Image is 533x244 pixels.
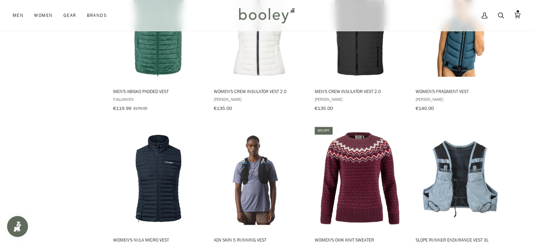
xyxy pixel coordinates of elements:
[214,88,305,94] span: Women's Crew Insulator Vest 2.0
[113,88,204,94] span: Men's Abisko Padded Vest
[113,237,204,243] span: Women's Nula Micro Vest
[133,105,147,111] span: €170.00
[415,88,506,94] span: Women's Fragment Vest
[314,127,332,134] div: 30% off
[314,96,405,102] span: [PERSON_NAME]
[415,237,506,243] span: Slope Runner Endurance Vest 3L
[314,237,405,243] span: Women's Ovik Knit Sweater
[214,105,232,112] span: €135.00
[415,105,433,112] span: €140.00
[414,132,507,225] img: Patagonia Slope Runner Endurance Vest 3L Steam Blue - Booley Galway
[214,237,305,243] span: ADV Skin 5 Running Vest
[113,96,204,102] span: Fjallraven
[415,96,506,102] span: [PERSON_NAME]
[34,12,53,19] span: Women
[87,12,107,19] span: Brands
[63,12,76,19] span: Gear
[236,5,297,26] img: Booley
[314,105,333,112] span: €135.00
[13,12,23,19] span: Men
[112,132,205,225] img: Berghaus Women's Nula Micro Vest Black / Black - Booley Galway
[314,88,405,94] span: Men's Crew Insulator Vest 2.0
[214,96,305,102] span: [PERSON_NAME]
[113,105,131,112] span: €119.99
[7,216,28,237] iframe: Button to open loyalty program pop-up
